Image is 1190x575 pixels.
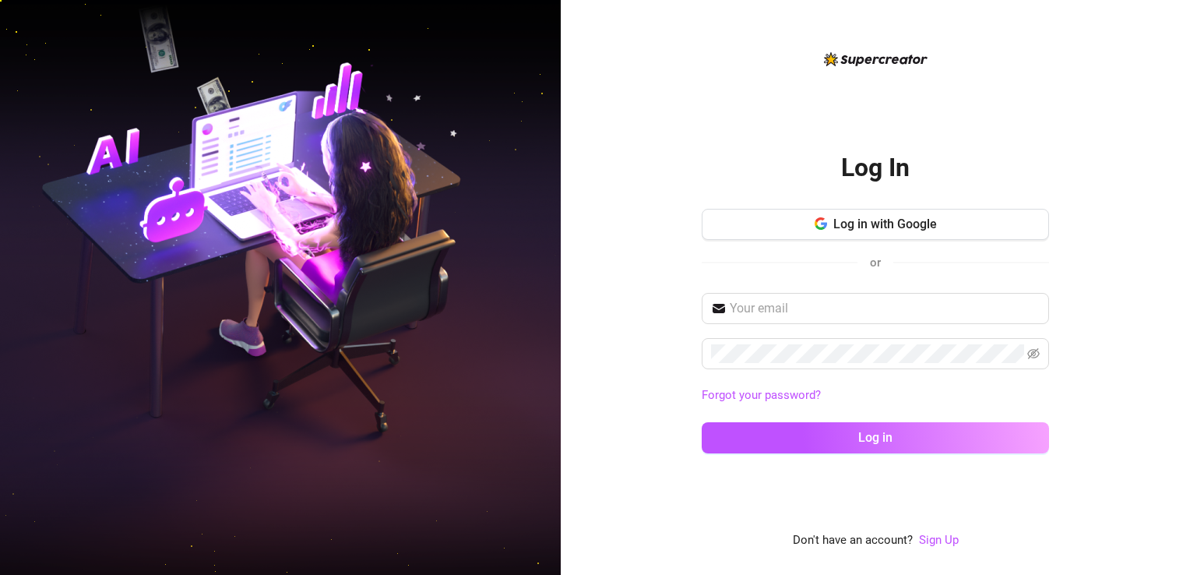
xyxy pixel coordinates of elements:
span: Log in with Google [833,217,937,231]
a: Forgot your password? [702,388,821,402]
button: Log in [702,422,1049,453]
button: Log in with Google [702,209,1049,240]
span: Don't have an account? [793,531,913,550]
span: Log in [858,430,892,445]
a: Sign Up [919,533,959,547]
a: Sign Up [919,531,959,550]
input: Your email [730,299,1040,318]
a: Forgot your password? [702,386,1049,405]
img: logo-BBDzfeDw.svg [824,52,928,66]
span: or [870,256,881,270]
span: eye-invisible [1027,347,1040,360]
h2: Log In [841,152,910,184]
